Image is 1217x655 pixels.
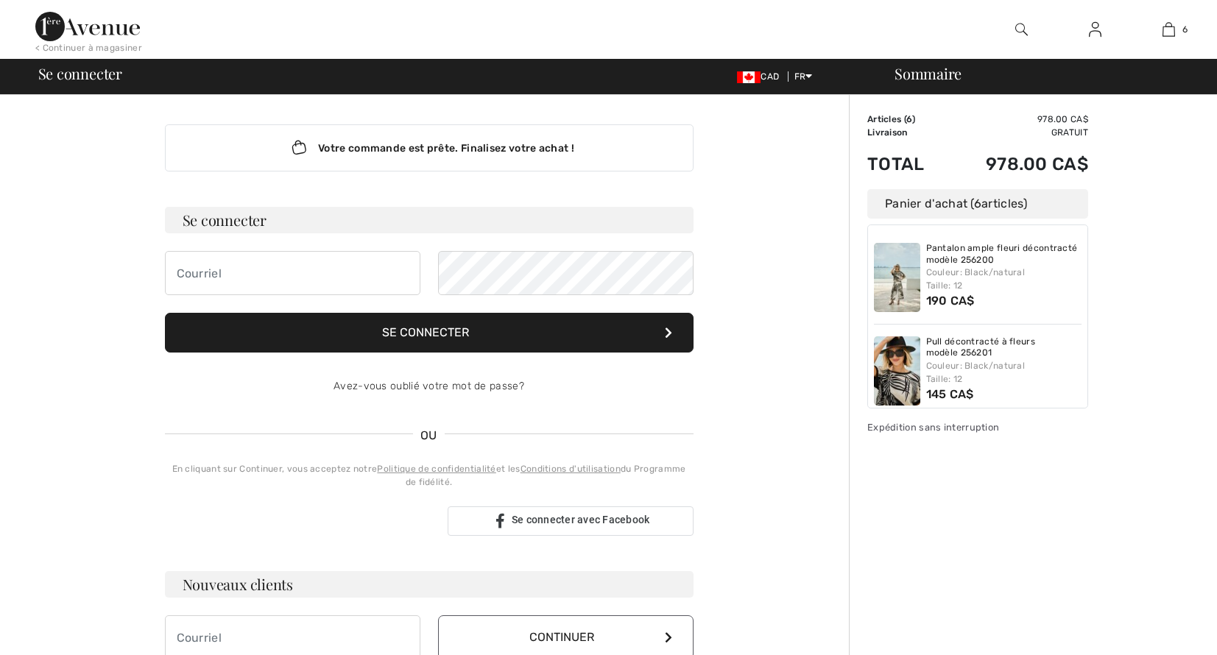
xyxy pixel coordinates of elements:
td: 978.00 CA$ [946,113,1088,126]
td: Total [867,139,946,189]
iframe: Bouton "Se connecter avec Google" [158,505,443,537]
a: Pull décontracté à fleurs modèle 256201 [926,336,1082,359]
span: CAD [737,71,785,82]
input: Courriel [165,251,420,295]
span: Se connecter avec Facebook [512,514,650,525]
td: Livraison [867,126,946,139]
div: < Continuer à magasiner [35,41,142,54]
span: 190 CA$ [926,294,975,308]
a: Se connecter [1077,21,1113,39]
img: 1ère Avenue [35,12,140,41]
td: 978.00 CA$ [946,139,1088,189]
h3: Nouveaux clients [165,571,694,598]
img: Pantalon ample fleuri décontracté modèle 256200 [874,243,920,312]
a: 6 [1132,21,1204,38]
span: 6 [906,114,912,124]
div: En cliquant sur Continuer, vous acceptez notre et les du Programme de fidélité. [165,462,694,489]
img: Mes infos [1089,21,1101,38]
img: recherche [1015,21,1028,38]
div: Votre commande est prête. Finalisez votre achat ! [165,124,694,171]
img: Pull décontracté à fleurs modèle 256201 [874,336,920,406]
a: Avez-vous oublié votre mot de passe? [334,380,524,392]
img: Mon panier [1163,21,1175,38]
span: 145 CA$ [926,387,974,401]
td: Gratuit [946,126,1088,139]
img: Canadian Dollar [737,71,761,83]
div: Sommaire [877,66,1208,81]
div: Couleur: Black/natural Taille: 12 [926,359,1082,386]
a: Se connecter avec Facebook [448,506,694,536]
span: 6 [974,196,981,210]
a: Conditions d'utilisation [521,464,621,474]
span: FR [794,71,813,82]
h3: Se connecter [165,207,694,233]
a: Politique de confidentialité [377,464,495,474]
div: Panier d'achat ( articles) [867,189,1088,219]
td: Articles ( ) [867,113,946,126]
div: Expédition sans interruption [867,420,1088,434]
button: Se connecter [165,313,694,353]
span: 6 [1182,23,1188,36]
div: Couleur: Black/natural Taille: 12 [926,266,1082,292]
a: Pantalon ample fleuri décontracté modèle 256200 [926,243,1082,266]
span: Se connecter [38,66,122,81]
span: OU [413,427,445,445]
